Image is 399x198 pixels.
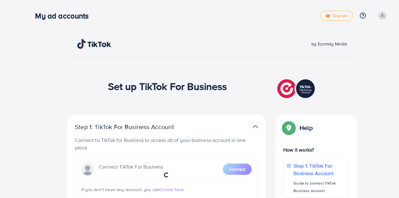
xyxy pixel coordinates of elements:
[299,124,313,132] p: Help
[108,80,227,92] h1: Set up TikTok For Business
[325,13,348,18] span: Upgrade
[77,39,111,49] img: TikTok
[35,11,94,20] h3: My ad accounts
[277,78,316,100] img: TikTok partner
[283,146,348,154] p: How it works?
[325,14,330,18] img: tick
[75,123,194,131] p: Step 1: TikTok For Business Account
[294,180,345,195] p: Guide to connect TikTok Business account
[253,122,258,131] img: TikTok partner
[311,41,347,47] span: by Ecomdy Media
[283,122,294,133] img: Popup guide
[294,162,345,177] p: Step 1: TikTok For Business Account
[320,11,353,21] a: tickUpgrade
